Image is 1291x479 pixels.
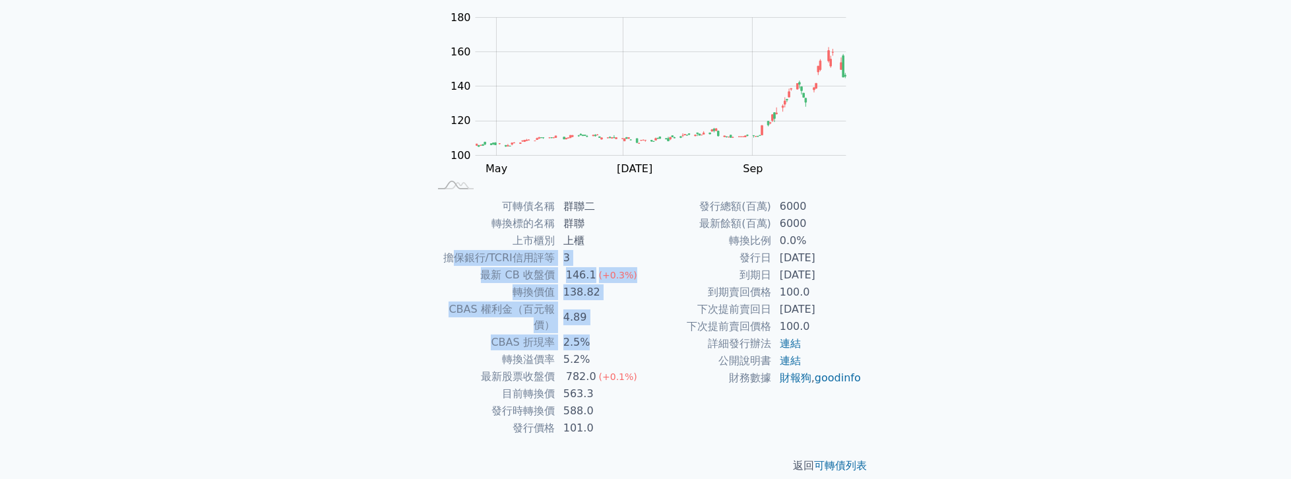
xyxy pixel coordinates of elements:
[563,267,599,283] div: 146.1
[646,198,772,215] td: 發行總額(百萬)
[555,249,646,267] td: 3
[429,198,555,215] td: 可轉債名稱
[780,337,801,350] a: 連結
[772,198,862,215] td: 6000
[772,249,862,267] td: [DATE]
[451,149,471,162] tspan: 100
[555,334,646,351] td: 2.5%
[646,249,772,267] td: 發行日
[429,215,555,232] td: 轉換標的名稱
[429,334,555,351] td: CBAS 折現率
[743,162,763,175] tspan: Sep
[646,318,772,335] td: 下次提前賣回價格
[646,284,772,301] td: 到期賣回價格
[772,267,862,284] td: [DATE]
[617,162,652,175] tspan: [DATE]
[646,232,772,249] td: 轉換比例
[555,420,646,437] td: 101.0
[772,318,862,335] td: 100.0
[555,215,646,232] td: 群聯
[429,232,555,249] td: 上市櫃別
[555,198,646,215] td: 群聯二
[599,270,637,280] span: (+0.3%)
[646,335,772,352] td: 詳細發行辦法
[772,284,862,301] td: 100.0
[555,351,646,368] td: 5.2%
[555,402,646,420] td: 588.0
[555,284,646,301] td: 138.82
[429,420,555,437] td: 發行價格
[772,215,862,232] td: 6000
[555,301,646,334] td: 4.89
[563,369,599,385] div: 782.0
[555,385,646,402] td: 563.3
[429,402,555,420] td: 發行時轉換價
[646,369,772,387] td: 財務數據
[772,232,862,249] td: 0.0%
[646,215,772,232] td: 最新餘額(百萬)
[429,301,555,334] td: CBAS 權利金（百元報價）
[555,232,646,249] td: 上櫃
[451,46,471,58] tspan: 160
[815,371,861,384] a: goodinfo
[815,459,867,472] a: 可轉債列表
[429,385,555,402] td: 目前轉換價
[772,301,862,318] td: [DATE]
[451,114,471,127] tspan: 120
[646,301,772,318] td: 下次提前賣回日
[780,354,801,367] a: 連結
[429,284,555,301] td: 轉換價值
[646,267,772,284] td: 到期日
[429,249,555,267] td: 擔保銀行/TCRI信用評等
[451,80,471,92] tspan: 140
[429,267,555,284] td: 最新 CB 收盤價
[599,371,637,382] span: (+0.1%)
[429,368,555,385] td: 最新股票收盤價
[780,371,811,384] a: 財報狗
[444,11,866,175] g: Chart
[429,351,555,368] td: 轉換溢價率
[486,162,507,175] tspan: May
[772,369,862,387] td: ,
[414,458,878,474] p: 返回
[451,11,471,24] tspan: 180
[1225,416,1291,479] div: 聊天小工具
[646,352,772,369] td: 公開說明書
[1225,416,1291,479] iframe: Chat Widget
